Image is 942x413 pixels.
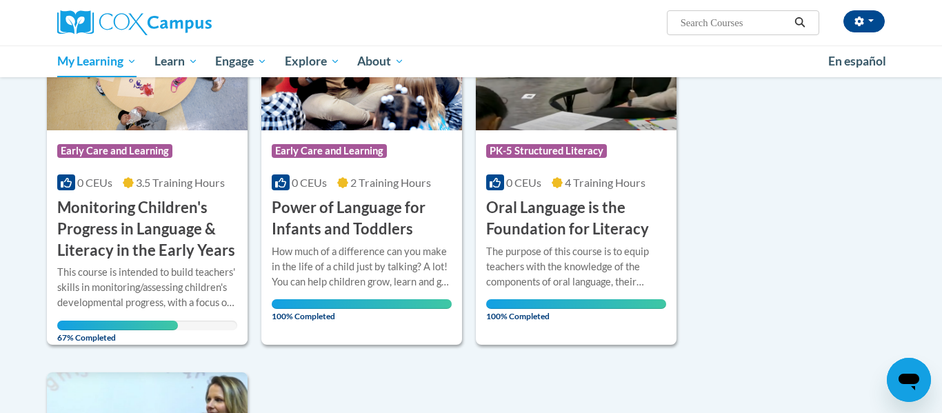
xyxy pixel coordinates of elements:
[357,53,404,70] span: About
[154,53,198,70] span: Learn
[272,144,387,158] span: Early Care and Learning
[819,47,895,76] a: En español
[272,299,452,321] span: 100% Completed
[57,265,237,310] div: This course is intended to build teachers' skills in monitoring/assessing children's developmenta...
[57,321,178,343] span: 67% Completed
[285,53,340,70] span: Explore
[146,46,207,77] a: Learn
[57,321,178,330] div: Your progress
[679,14,790,31] input: Search Courses
[486,299,666,309] div: Your progress
[57,53,137,70] span: My Learning
[215,53,267,70] span: Engage
[887,358,931,402] iframe: Button to launch messaging window
[486,197,666,240] h3: Oral Language is the Foundation for Literacy
[506,176,541,189] span: 0 CEUs
[828,54,886,68] span: En español
[48,46,146,77] a: My Learning
[57,10,319,35] a: Cox Campus
[77,176,112,189] span: 0 CEUs
[276,46,349,77] a: Explore
[37,46,905,77] div: Main menu
[206,46,276,77] a: Engage
[57,197,237,261] h3: Monitoring Children's Progress in Language & Literacy in the Early Years
[136,176,225,189] span: 3.5 Training Hours
[843,10,885,32] button: Account Settings
[486,299,666,321] span: 100% Completed
[350,176,431,189] span: 2 Training Hours
[486,144,607,158] span: PK-5 Structured Literacy
[272,197,452,240] h3: Power of Language for Infants and Toddlers
[57,144,172,158] span: Early Care and Learning
[486,244,666,290] div: The purpose of this course is to equip teachers with the knowledge of the components of oral lang...
[57,10,212,35] img: Cox Campus
[565,176,645,189] span: 4 Training Hours
[272,299,452,309] div: Your progress
[272,244,452,290] div: How much of a difference can you make in the life of a child just by talking? A lot! You can help...
[790,14,810,31] button: Search
[292,176,327,189] span: 0 CEUs
[349,46,414,77] a: About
